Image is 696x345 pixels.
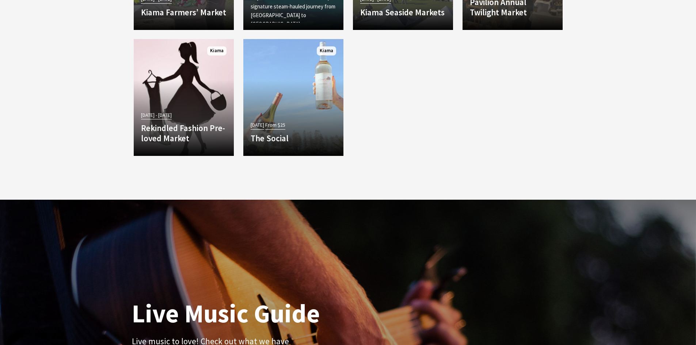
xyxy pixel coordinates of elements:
span: [DATE] [251,121,264,129]
span: [DATE] - [DATE] [141,111,172,119]
h4: Rekindled Fashion Pre-loved Market [141,123,227,143]
span: From $25 [265,121,285,129]
span: Kiama [207,46,227,55]
h1: Live Music Guide [132,300,333,326]
a: [DATE] From $25 The Social Kiama [243,39,343,156]
h4: Kiama Farmers’ Market [141,7,227,18]
h4: Kiama Seaside Markets [360,7,446,18]
h4: The Social [251,133,336,143]
a: [DATE] - [DATE] Rekindled Fashion Pre-loved Market Kiama [134,39,234,156]
span: Kiama [317,46,336,55]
